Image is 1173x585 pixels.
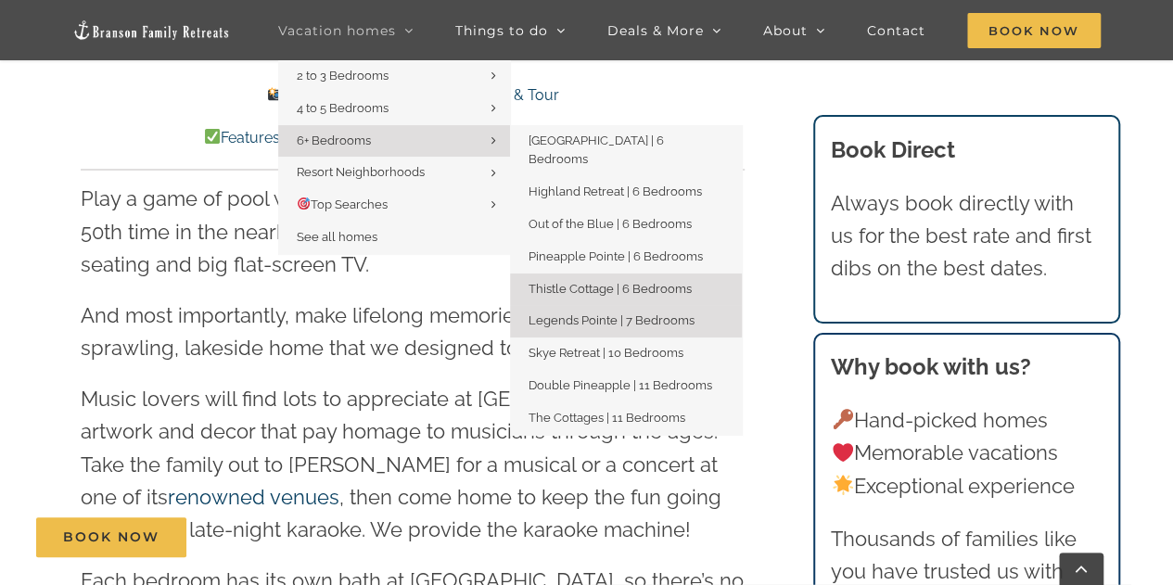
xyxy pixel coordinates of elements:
span: The Cottages | 11 Bedrooms [529,411,685,425]
span: 4 to 5 Bedrooms [297,101,389,115]
span: Legends Pointe | 7 Bedrooms [529,313,695,327]
span: Highland Retreat | 6 Bedrooms [529,184,702,198]
a: 2 to 3 Bedrooms [278,60,510,93]
span: 6+ Bedrooms [297,134,371,147]
a: Skye Retreat | 10 Bedrooms [510,337,742,370]
span: Thistle Cottage | 6 Bedrooms [529,282,692,296]
span: And most importantly, make lifelong memories together in a sprawling, lakeside home that we desig... [81,303,723,360]
span: Out of the Blue | 6 Bedrooms [529,217,692,231]
span: Things to do [455,24,548,37]
span: 2 to 3 Bedrooms [297,69,389,83]
b: Book Direct [831,136,955,163]
img: 🌟 [833,475,853,495]
span: Play a game of pool while the kids watch their favorite movie for the 50th time in the nearby hom... [81,186,722,275]
img: 🎯 [298,197,310,210]
a: See all homes [278,222,510,254]
a: 4 to 5 Bedrooms [278,93,510,125]
span: Book Now [967,13,1101,48]
span: Pineapple Pointe | 6 Bedrooms [529,249,703,263]
a: Legends Pointe | 7 Bedrooms [510,305,742,337]
a: Highland Retreat | 6 Bedrooms [510,176,742,209]
span: Top Searches [297,197,388,211]
p: | | [81,83,745,108]
img: ❤️ [833,442,853,463]
a: 6+ Bedrooms [278,125,510,158]
span: Contact [867,24,925,37]
a: [GEOGRAPHIC_DATA] | 6 Bedrooms [510,125,742,177]
h3: Why book with us? [831,350,1102,384]
img: Branson Family Retreats Logo [72,19,230,41]
a: Photos [267,86,332,104]
span: See all homes [297,230,377,244]
img: 🔑 [833,409,853,429]
span: [GEOGRAPHIC_DATA] | 6 Bedrooms [529,134,664,167]
img: ✅ [205,129,220,144]
span: , then come home to keep the fun going with a little late-night karaoke. We provide the karaoke m... [81,485,721,541]
a: Resort Neighborhoods [278,157,510,189]
a: renowned venues [168,485,339,509]
span: Music lovers will find lots to appreciate at [GEOGRAPHIC_DATA], with artwork and decor that pay h... [81,387,731,509]
a: Features [204,129,280,146]
span: About [763,24,808,37]
span: Book Now [63,529,159,545]
span: Resort Neighborhoods [297,165,425,179]
p: | | | | [81,126,745,150]
img: 📸 [268,87,283,102]
a: Pineapple Pointe | 6 Bedrooms [510,241,742,273]
a: Book Now [36,517,186,557]
a: The Cottages | 11 Bedrooms [510,402,742,435]
a: Out of the Blue | 6 Bedrooms [510,209,742,241]
span: Double Pineapple | 11 Bedrooms [529,378,712,392]
span: Skye Retreat | 10 Bedrooms [529,346,683,360]
span: Vacation homes [278,24,396,37]
a: Double Pineapple | 11 Bedrooms [510,370,742,402]
p: Hand-picked homes Memorable vacations Exceptional experience [831,404,1102,502]
p: Always book directly with us for the best rate and first dibs on the best dates. [831,187,1102,286]
span: Deals & More [607,24,704,37]
a: 🎯Top Searches [278,189,510,222]
a: Thistle Cottage | 6 Bedrooms [510,273,742,306]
